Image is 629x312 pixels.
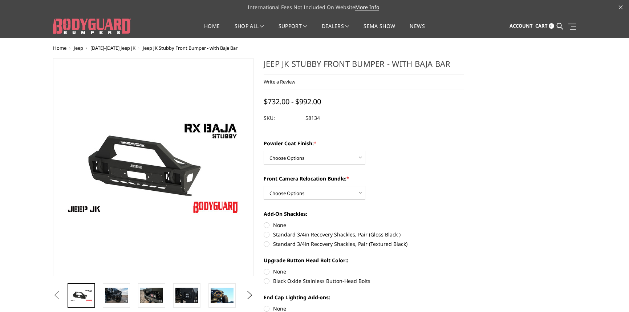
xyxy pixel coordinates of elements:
[305,112,320,125] dd: 58134
[53,58,253,276] a: Jeep JK Stubby Front Bumper - with Baja Bar
[90,45,135,51] a: [DATE]-[DATE] Jeep JK
[549,23,554,29] span: 0
[410,24,425,38] a: News
[264,58,464,74] h1: Jeep JK Stubby Front Bumper - with Baja Bar
[264,112,300,125] dt: SKU:
[105,288,128,303] img: Front Stubby End Caps w/ Baja Bar (Lights & Winch Sold Separately)
[264,175,464,182] label: Front Camera Relocation Bundle:
[175,288,198,303] img: Stubby End Cap w/ optional Light Cutout (Lights Sold Separately)
[264,240,464,248] label: Standard 3/4in Recovery Shackles, Pair (Textured Black)
[264,97,321,106] span: $732.00 - $992.00
[264,221,464,229] label: None
[211,288,234,303] img: Jeep JK Stubby Front Bumper - with Baja Bar
[264,210,464,218] label: Add-On Shackles:
[204,24,220,38] a: Home
[535,23,548,29] span: Cart
[264,293,464,301] label: End Cap Lighting Add-ons:
[70,289,93,302] img: Jeep JK Stubby Front Bumper - with Baja Bar
[51,290,62,301] button: Previous
[74,45,83,51] a: Jeep
[364,24,395,38] a: SEMA Show
[510,23,533,29] span: Account
[264,78,295,85] a: Write a Review
[264,139,464,147] label: Powder Coat Finish:
[264,268,464,275] label: None
[244,290,255,301] button: Next
[322,24,349,38] a: Dealers
[264,277,464,285] label: Black Oxide Stainless Button-Head Bolts
[279,24,307,38] a: Support
[235,24,264,38] a: shop all
[264,231,464,238] label: Standard 3/4in Recovery Shackles, Pair (Gloss Black )
[264,256,464,264] label: Upgrade Button Head Bolt Color::
[53,19,131,34] img: BODYGUARD BUMPERS
[355,4,379,11] a: More Info
[535,16,554,36] a: Cart 0
[510,16,533,36] a: Account
[53,45,66,51] a: Home
[143,45,238,51] span: Jeep JK Stubby Front Bumper - with Baja Bar
[140,288,163,303] img: Front Stubby End Caps w/ Baja Bar (Lights & Winch Sold Separately)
